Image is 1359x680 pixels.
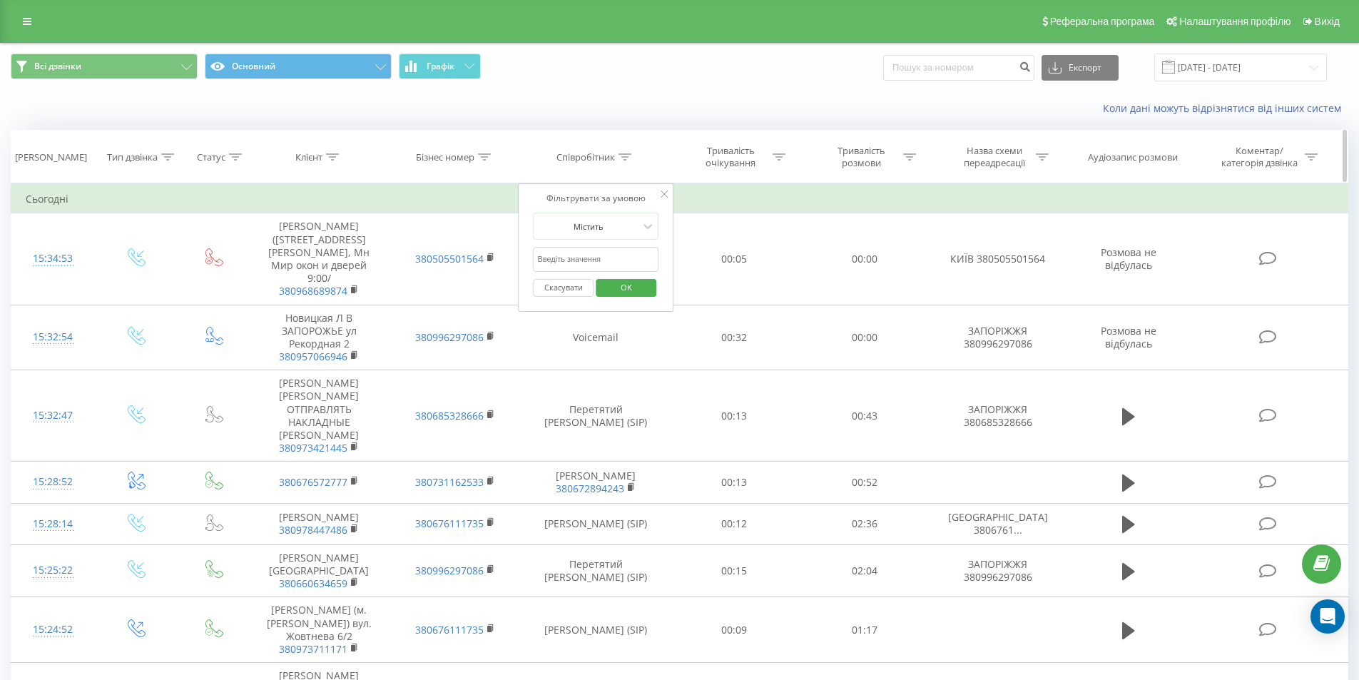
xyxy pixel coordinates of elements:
td: 00:00 [800,305,930,370]
td: [PERSON_NAME] [523,462,669,503]
td: 01:17 [800,597,930,663]
button: OK [596,279,656,297]
td: 00:13 [669,370,800,462]
a: 380978447486 [279,523,347,537]
div: 15:24:52 [26,616,81,644]
td: 00:05 [669,213,800,305]
div: Тип дзвінка [107,151,158,163]
td: 00:00 [800,213,930,305]
div: Назва схеми переадресації [956,145,1032,169]
td: 00:32 [669,305,800,370]
div: Статус [197,151,225,163]
a: Коли дані можуть відрізнятися вiд інших систем [1103,101,1348,115]
div: Тривалість розмови [823,145,900,169]
a: 380973421445 [279,441,347,455]
span: Розмова не відбулась [1101,245,1156,272]
td: 02:04 [800,544,930,597]
div: Open Intercom Messenger [1310,599,1345,634]
td: Перетятий [PERSON_NAME] (SIP) [523,544,669,597]
td: 02:36 [800,503,930,544]
a: 380660634659 [279,577,347,590]
td: [PERSON_NAME] [PERSON_NAME] ОТПРАВЛЯТЬ НАКЛАДНЫЕ [PERSON_NAME] [251,370,387,462]
td: [PERSON_NAME] [251,503,387,544]
a: 380731162533 [415,475,484,489]
button: Графік [399,54,481,79]
td: [PERSON_NAME] [GEOGRAPHIC_DATA] [251,544,387,597]
input: Пошук за номером [883,55,1034,81]
div: Співробітник [556,151,615,163]
button: Експорт [1042,55,1119,81]
td: 00:43 [800,370,930,462]
div: Аудіозапис розмови [1088,151,1178,163]
div: 15:25:22 [26,557,81,584]
td: [PERSON_NAME] (SIP) [523,503,669,544]
a: 380973711171 [279,642,347,656]
div: 15:28:14 [26,510,81,538]
a: 380996297086 [415,564,484,577]
td: ЗАПОРІЖЖЯ 380996297086 [930,305,1065,370]
a: 380676111735 [415,517,484,530]
td: 00:52 [800,462,930,503]
td: Перетятий [PERSON_NAME] (SIP) [523,370,669,462]
button: Скасувати [533,279,594,297]
a: 380957066946 [279,350,347,363]
a: 380505501564 [415,252,484,265]
span: [GEOGRAPHIC_DATA] 3806761... [948,510,1048,537]
div: 15:34:53 [26,245,81,273]
span: Всі дзвінки [34,61,81,72]
span: OK [606,276,646,298]
input: Введіть значення [533,247,658,272]
td: Voicemail [523,305,669,370]
td: Сьогодні [11,185,1348,213]
a: 380968689874 [279,284,347,298]
div: Клієнт [295,151,322,163]
div: 15:28:52 [26,468,81,496]
div: [PERSON_NAME] [15,151,87,163]
td: КИЇВ 380505501564 [930,213,1065,305]
td: Новицкая Л В ЗАПОРОЖЬЕ ул Рекордная 2 [251,305,387,370]
span: Графік [427,61,454,71]
div: Тривалість очікування [693,145,769,169]
td: ЗАПОРІЖЖЯ 380685328666 [930,370,1065,462]
button: Всі дзвінки [11,54,198,79]
div: Коментар/категорія дзвінка [1218,145,1301,169]
span: Налаштування профілю [1179,16,1291,27]
td: [PERSON_NAME] ([STREET_ADDRESS][PERSON_NAME], Мн Мир окон и дверей 9:00/ [251,213,387,305]
a: 380996297086 [415,330,484,344]
span: Вихід [1315,16,1340,27]
a: 380676111735 [415,623,484,636]
div: Бізнес номер [416,151,474,163]
td: 00:15 [669,544,800,597]
div: Фільтрувати за умовою [533,191,658,205]
div: 15:32:47 [26,402,81,430]
td: ЗАПОРІЖЖЯ 380996297086 [930,544,1065,597]
span: Реферальна програма [1050,16,1155,27]
span: Розмова не відбулась [1101,324,1156,350]
a: 380685328666 [415,409,484,422]
div: 15:32:54 [26,323,81,351]
button: Основний [205,54,392,79]
td: 00:13 [669,462,800,503]
td: 00:09 [669,597,800,663]
a: 380672894243 [556,482,624,495]
td: [PERSON_NAME] (м. [PERSON_NAME]) вул. Жовтнева 6/2 [251,597,387,663]
a: 380676572777 [279,475,347,489]
td: 00:12 [669,503,800,544]
td: [PERSON_NAME] (SIP) [523,597,669,663]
